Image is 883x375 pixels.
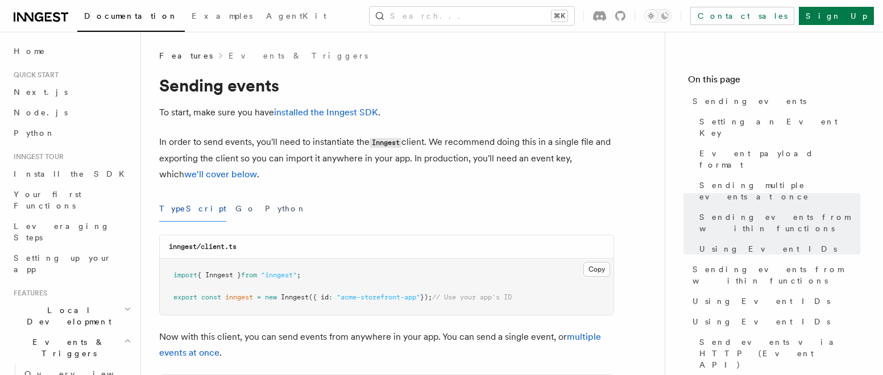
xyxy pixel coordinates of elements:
[9,336,124,359] span: Events & Triggers
[644,9,671,23] button: Toggle dark mode
[695,175,860,207] a: Sending multiple events at once
[688,291,860,311] a: Using Event IDs
[184,169,257,180] a: we'll cover below
[159,134,614,182] p: In order to send events, you'll need to instantiate the client. We recommend doing this in a sing...
[432,293,512,301] span: // Use your app's ID
[699,116,860,139] span: Setting an Event Key
[695,207,860,239] a: Sending events from within functions
[9,184,134,216] a: Your first Functions
[688,73,860,91] h4: On this page
[693,95,806,107] span: Sending events
[9,300,134,332] button: Local Development
[225,293,253,301] span: inngest
[420,293,432,301] span: });
[159,105,614,120] p: To start, make sure you have .
[159,196,226,222] button: TypeScript
[235,196,256,222] button: Go
[201,293,221,301] span: const
[9,70,59,80] span: Quick start
[695,143,860,175] a: Event payload format
[159,329,614,361] p: Now with this client, you can send events from anywhere in your app. You can send a single event,...
[9,41,134,61] a: Home
[695,332,860,375] a: Send events via HTTP (Event API)
[9,152,64,161] span: Inngest tour
[690,7,794,25] a: Contact sales
[695,239,860,259] a: Using Event IDs
[688,91,860,111] a: Sending events
[699,336,860,370] span: Send events via HTTP (Event API)
[192,11,252,20] span: Examples
[14,45,45,57] span: Home
[693,316,830,327] span: Using Event IDs
[9,123,134,143] a: Python
[14,169,131,178] span: Install the SDK
[281,293,309,301] span: Inngest
[370,7,574,25] button: Search...⌘K
[9,164,134,184] a: Install the SDK
[695,111,860,143] a: Setting an Event Key
[14,190,81,210] span: Your first Functions
[14,108,68,117] span: Node.js
[583,262,610,277] button: Copy
[159,50,213,61] span: Features
[274,107,378,118] a: installed the Inngest SDK
[688,311,860,332] a: Using Event IDs
[799,7,874,25] a: Sign Up
[329,293,333,301] span: :
[84,11,178,20] span: Documentation
[173,271,197,279] span: import
[699,180,860,202] span: Sending multiple events at once
[14,222,110,242] span: Leveraging Steps
[77,3,185,32] a: Documentation
[370,138,401,148] code: Inngest
[14,253,111,274] span: Setting up your app
[9,102,134,123] a: Node.js
[9,305,124,327] span: Local Development
[169,243,237,251] code: inngest/client.ts
[552,10,567,22] kbd: ⌘K
[699,211,860,234] span: Sending events from within functions
[699,243,837,255] span: Using Event IDs
[693,295,830,307] span: Using Event IDs
[257,293,261,301] span: =
[159,75,614,95] h1: Sending events
[173,293,197,301] span: export
[9,216,134,248] a: Leveraging Steps
[693,264,860,286] span: Sending events from within functions
[266,11,326,20] span: AgentKit
[159,331,601,358] a: multiple events at once
[259,3,333,31] a: AgentKit
[688,259,860,291] a: Sending events from within functions
[185,3,259,31] a: Examples
[265,196,306,222] button: Python
[309,293,329,301] span: ({ id
[9,289,47,298] span: Features
[14,128,55,137] span: Python
[9,82,134,102] a: Next.js
[229,50,368,61] a: Events & Triggers
[261,271,297,279] span: "inngest"
[297,271,301,279] span: ;
[14,88,68,97] span: Next.js
[265,293,277,301] span: new
[699,148,860,170] span: Event payload format
[9,248,134,280] a: Setting up your app
[241,271,257,279] span: from
[337,293,420,301] span: "acme-storefront-app"
[9,332,134,364] button: Events & Triggers
[197,271,241,279] span: { Inngest }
